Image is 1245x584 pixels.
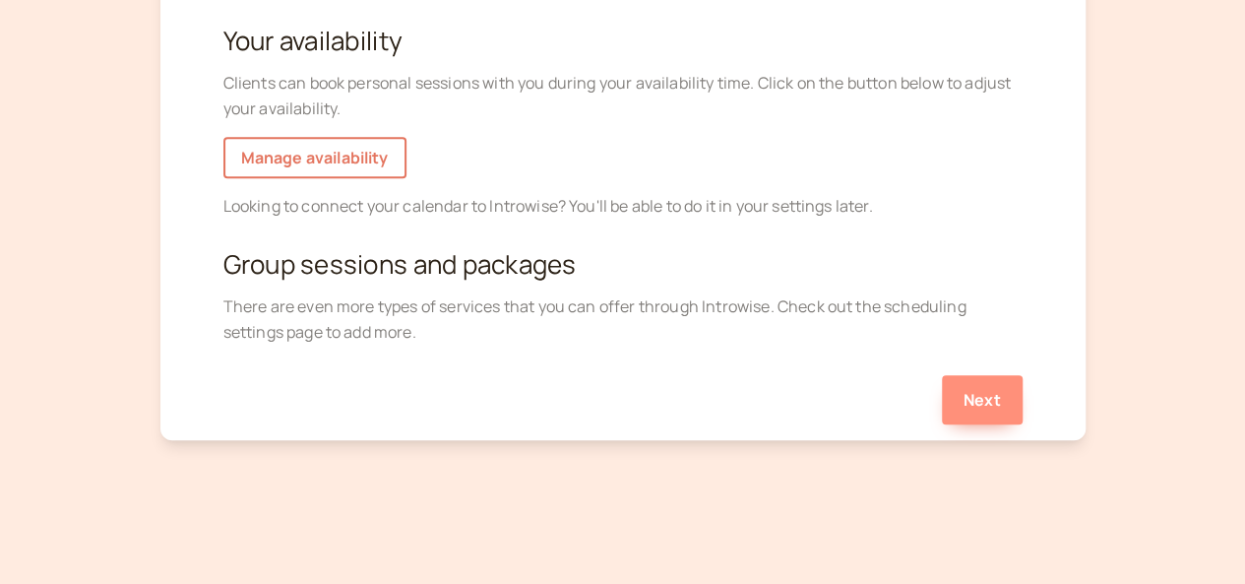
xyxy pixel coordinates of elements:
a: Manage availability [223,137,406,178]
h2: Your availability [223,26,1023,55]
div: There are even more types of services that you can offer through Introwise. Check out the schedul... [223,294,1023,346]
button: Next [942,375,1023,424]
iframe: Chat Widget [1147,489,1245,584]
div: Looking to connect your calendar to Introwise? You'll be able to do it in your settings later. [223,194,1023,220]
div: Clients can book personal sessions with you during your availability time. Click on the button be... [223,71,1023,122]
h2: Group sessions and packages [223,249,1023,279]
